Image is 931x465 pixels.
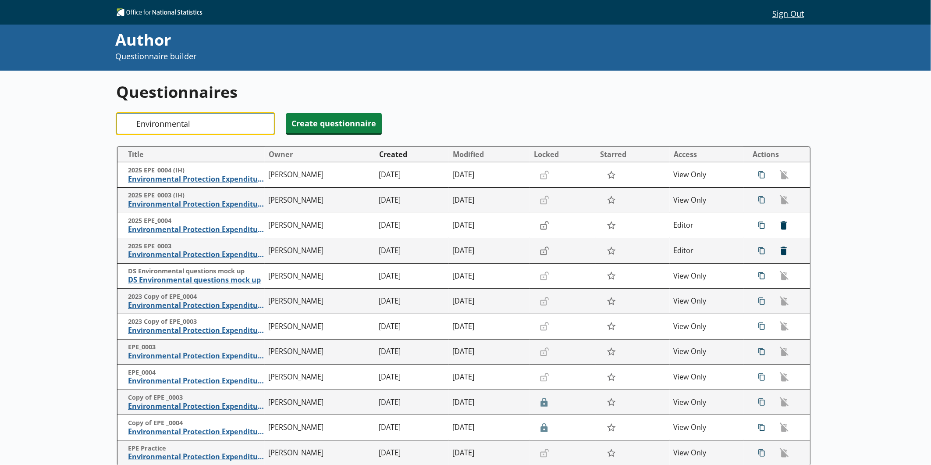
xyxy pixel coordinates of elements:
[265,238,375,264] td: [PERSON_NAME]
[375,162,449,188] td: [DATE]
[766,6,811,21] button: Sign Out
[128,318,264,326] span: 2023 Copy of EPE_0003
[265,289,375,314] td: [PERSON_NAME]
[265,339,375,365] td: [PERSON_NAME]
[121,147,264,161] button: Title
[286,113,382,133] button: Create questionnaire
[128,166,264,175] span: 2025 EPE_0004 (IH)
[128,175,264,184] span: Environmental Protection Expenditure
[449,213,530,238] td: [DATE]
[670,213,743,238] td: Editor
[602,192,621,208] button: Star
[128,217,264,225] span: 2025 EPE_0004
[449,390,530,415] td: [DATE]
[376,147,448,161] button: Created
[375,314,449,340] td: [DATE]
[536,243,554,258] button: Lock
[670,339,743,365] td: View Only
[128,242,264,250] span: 2025 EPE_0003
[536,218,554,233] button: Lock
[449,339,530,365] td: [DATE]
[375,415,449,440] td: [DATE]
[375,365,449,390] td: [DATE]
[117,113,274,134] input: Search questionnaire titles
[743,147,810,162] th: Actions
[375,238,449,264] td: [DATE]
[375,289,449,314] td: [DATE]
[602,318,621,335] button: Star
[128,376,264,386] span: Environmental Protection Expenditure
[265,314,375,340] td: [PERSON_NAME]
[449,263,530,289] td: [DATE]
[449,188,530,213] td: [DATE]
[602,368,621,385] button: Star
[602,268,621,284] button: Star
[375,213,449,238] td: [DATE]
[602,343,621,360] button: Star
[117,81,811,103] h1: Questionnaires
[265,263,375,289] td: [PERSON_NAME]
[128,427,264,436] span: Environmental Protection Expenditure
[670,238,743,264] td: Editor
[375,339,449,365] td: [DATE]
[128,402,264,411] span: Environmental Protection Expenditure
[375,390,449,415] td: [DATE]
[128,267,264,275] span: DS Environmental questions mock up
[128,444,264,453] span: EPE Practice
[449,147,529,161] button: Modified
[449,415,530,440] td: [DATE]
[670,314,743,340] td: View Only
[602,444,621,461] button: Star
[128,343,264,351] span: EPE_0003
[115,51,628,62] p: Questionnaire builder
[602,419,621,436] button: Star
[265,390,375,415] td: [PERSON_NAME]
[670,365,743,390] td: View Only
[602,242,621,259] button: Star
[449,365,530,390] td: [DATE]
[128,301,264,310] span: Environmental Protection Expenditure
[265,147,375,161] button: Owner
[128,200,264,209] span: Environmental Protection Expenditure
[670,263,743,289] td: View Only
[602,394,621,411] button: Star
[597,147,669,161] button: Starred
[265,415,375,440] td: [PERSON_NAME]
[449,314,530,340] td: [DATE]
[265,162,375,188] td: [PERSON_NAME]
[265,213,375,238] td: [PERSON_NAME]
[449,238,530,264] td: [DATE]
[449,162,530,188] td: [DATE]
[128,293,264,301] span: 2023 Copy of EPE_0004
[602,217,621,234] button: Star
[670,188,743,213] td: View Only
[128,452,264,461] span: Environmental Protection Expenditure Survey (EPE) - Author Practice
[128,225,264,234] span: Environmental Protection Expenditure
[115,29,628,51] div: Author
[128,351,264,361] span: Environmental Protection Expenditure
[375,263,449,289] td: [DATE]
[128,275,264,285] span: DS Environmental questions mock up
[670,390,743,415] td: View Only
[670,415,743,440] td: View Only
[128,250,264,259] span: Environmental Protection Expenditure
[670,147,743,161] button: Access
[530,147,596,161] button: Locked
[265,188,375,213] td: [PERSON_NAME]
[128,419,264,427] span: Copy of EPE _0004
[375,188,449,213] td: [DATE]
[602,167,621,183] button: Star
[670,289,743,314] td: View Only
[449,289,530,314] td: [DATE]
[128,368,264,377] span: EPE_0004
[128,326,264,335] span: Environmental Protection Expenditure
[128,191,264,200] span: 2025 EPE_0003 (IH)
[670,162,743,188] td: View Only
[602,293,621,310] button: Star
[128,393,264,402] span: Copy of EPE _0003
[265,365,375,390] td: [PERSON_NAME]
